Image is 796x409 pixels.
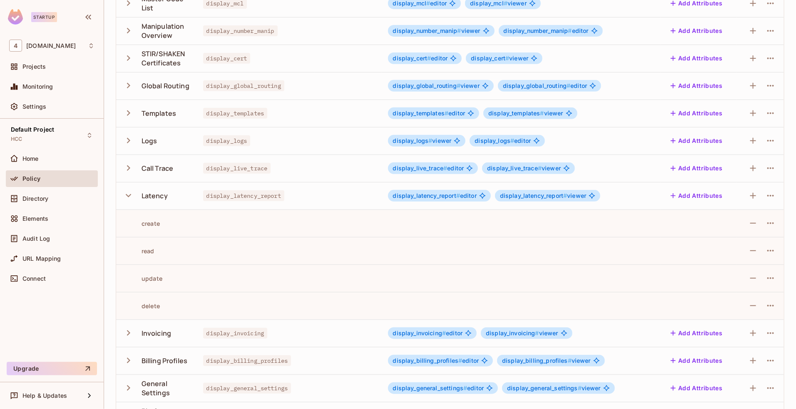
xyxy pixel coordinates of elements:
[22,175,40,182] span: Policy
[22,235,50,242] span: Audit Log
[393,357,463,364] span: display_billing_profiles
[9,40,22,52] span: 4
[667,24,726,37] button: Add Attributes
[31,12,57,22] div: Startup
[123,247,154,255] div: read
[22,63,46,70] span: Projects
[507,384,582,392] span: display_general_settings
[463,384,467,392] span: #
[142,136,157,145] div: Logs
[393,330,463,337] span: editor
[486,330,558,337] span: viewer
[443,165,447,172] span: #
[538,165,542,172] span: #
[471,55,528,62] span: viewer
[502,357,572,364] span: display_billing_profiles
[500,192,567,199] span: display_latency_report
[505,55,509,62] span: #
[22,103,46,110] span: Settings
[567,82,570,89] span: #
[667,327,726,340] button: Add Attributes
[507,385,601,392] span: viewer
[568,357,572,364] span: #
[445,110,448,117] span: #
[428,137,432,144] span: #
[393,137,433,144] span: display_logs
[142,49,190,67] div: STIR/SHAKEN Certificates
[7,362,97,375] button: Upgrade
[142,164,174,173] div: Call Trace
[203,108,268,119] span: display_templates
[26,42,76,49] span: Workspace: 46labs.com
[427,55,431,62] span: #
[487,165,542,172] span: display_live_trace
[11,136,22,142] span: HCC
[393,27,461,34] span: display_number_manip
[203,328,268,339] span: display_invoicing
[487,165,561,172] span: viewer
[578,384,582,392] span: #
[504,27,572,34] span: display_number_manip
[142,191,168,200] div: Latency
[540,110,544,117] span: #
[393,82,480,89] span: viewer
[22,195,48,202] span: Directory
[393,110,465,117] span: editor
[393,329,446,337] span: display_invoicing
[667,79,726,92] button: Add Attributes
[203,355,291,366] span: display_billing_profiles
[393,82,460,89] span: display_global_routing
[393,384,468,392] span: display_general_settings
[393,192,460,199] span: display_latency_report
[393,385,484,392] span: editor
[22,83,53,90] span: Monitoring
[22,155,39,162] span: Home
[667,354,726,367] button: Add Attributes
[203,163,271,174] span: display_live_trace
[22,215,48,222] span: Elements
[123,219,160,227] div: create
[503,82,570,89] span: display_global_routing
[123,302,160,310] div: delete
[203,53,251,64] span: display_cert
[142,109,176,118] div: Templates
[8,9,23,25] img: SReyMgAAAABJRU5ErkJggg==
[458,357,462,364] span: #
[393,137,452,144] span: viewer
[11,126,54,133] span: Default Project
[488,110,544,117] span: display_templates
[488,110,563,117] span: viewer
[123,274,162,282] div: update
[458,27,461,34] span: #
[535,329,539,337] span: #
[486,329,539,337] span: display_invoicing
[22,392,67,399] span: Help & Updates
[393,27,480,34] span: viewer
[667,162,726,175] button: Add Attributes
[510,137,514,144] span: #
[142,356,187,365] div: Billing Profiles
[393,110,449,117] span: display_templates
[504,27,589,34] span: editor
[563,192,567,199] span: #
[203,383,291,394] span: display_general_settings
[22,275,46,282] span: Connect
[203,80,284,91] span: display_global_routing
[667,382,726,395] button: Add Attributes
[667,189,726,202] button: Add Attributes
[500,192,586,199] span: viewer
[142,329,171,338] div: Invoicing
[475,137,531,144] span: editor
[393,357,479,364] span: editor
[667,134,726,147] button: Add Attributes
[457,82,460,89] span: #
[142,81,189,90] div: Global Routing
[203,135,251,146] span: display_logs
[142,22,190,40] div: Manipulation Overview
[475,137,514,144] span: display_logs
[442,329,446,337] span: #
[667,107,726,120] button: Add Attributes
[456,192,460,199] span: #
[471,55,509,62] span: display_cert
[22,255,61,262] span: URL Mapping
